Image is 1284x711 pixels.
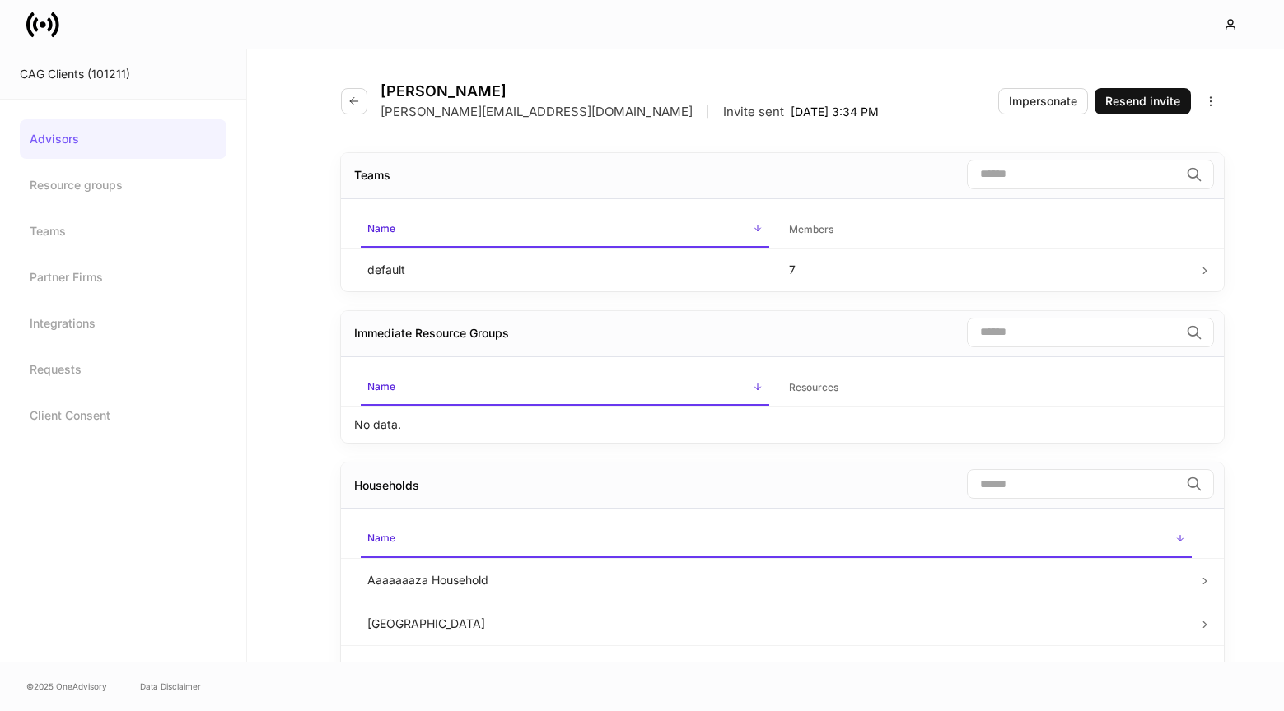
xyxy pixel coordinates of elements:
[776,248,1198,291] td: 7
[354,167,390,184] div: Teams
[20,304,226,343] a: Integrations
[789,379,838,395] h6: Resources
[361,370,770,406] span: Name
[26,680,107,693] span: © 2025 OneAdvisory
[1095,88,1191,114] button: Resend invite
[354,477,419,494] div: Households
[20,211,226,251] a: Teams
[367,221,395,236] h6: Name
[367,530,395,546] h6: Name
[782,371,1192,405] span: Resources
[791,104,879,120] p: [DATE] 3:34 PM
[782,213,1192,247] span: Members
[20,258,226,297] a: Partner Firms
[789,221,833,237] h6: Members
[20,165,226,205] a: Resource groups
[361,522,1192,557] span: Name
[1009,93,1077,109] div: Impersonate
[354,248,777,291] td: default
[20,119,226,159] a: Advisors
[20,350,226,389] a: Requests
[1105,93,1180,109] div: Resend invite
[706,104,710,120] p: |
[354,645,1198,689] td: [PERSON_NAME]
[140,680,201,693] a: Data Disclaimer
[361,212,770,248] span: Name
[354,602,1198,645] td: [GEOGRAPHIC_DATA]
[723,104,784,120] p: Invite sent
[354,325,509,342] div: Immediate Resource Groups
[381,82,879,100] h4: [PERSON_NAME]
[20,396,226,435] a: Client Consent
[354,416,401,433] p: No data.
[367,379,395,394] h6: Name
[20,66,226,82] div: CAG Clients (101211)
[354,558,1198,602] td: Aaaaaaaza Household
[381,104,693,120] p: [PERSON_NAME][EMAIL_ADDRESS][DOMAIN_NAME]
[998,88,1088,114] button: Impersonate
